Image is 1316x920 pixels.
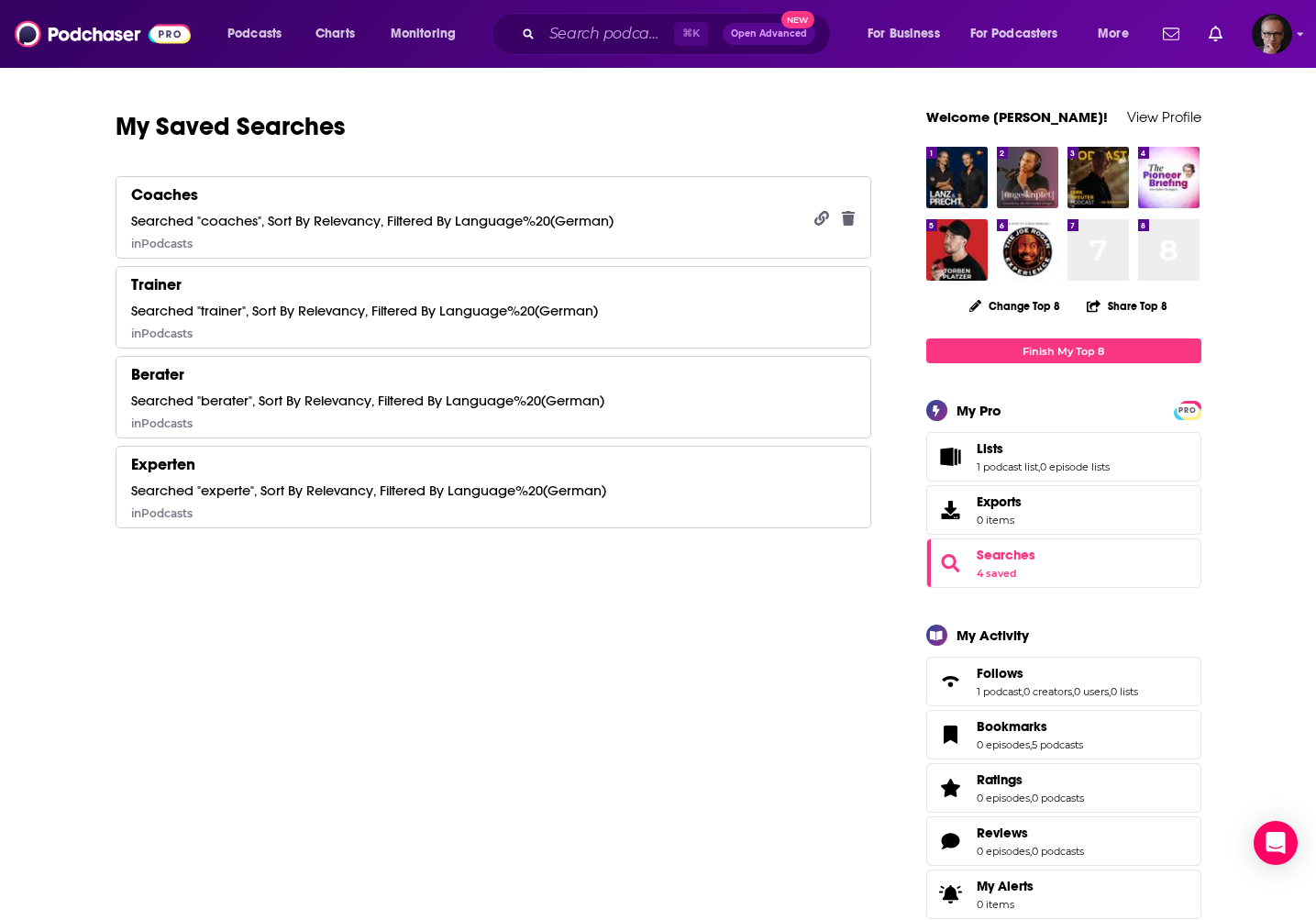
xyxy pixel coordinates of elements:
a: 0 podcasts [1032,792,1084,804]
a: Bookmarks [933,722,969,748]
button: Change Top 8 [958,294,1072,317]
span: Lists [926,432,1201,482]
img: {ungeskriptet} - Gespräche, die dich weiter bringen [997,147,1058,208]
span: PRO [1177,404,1199,417]
a: Finish My Top 8 [926,338,1201,363]
button: Show profile menu [1252,14,1292,54]
a: Reviews [933,828,969,854]
a: View Profile [1127,108,1201,126]
div: Searched "berater", Sort By Relevancy, Filtered By Language%20(German) [131,392,604,409]
span: Podcasts [227,21,282,47]
button: Share Top 8 [1086,288,1168,324]
a: Follows [977,665,1138,682]
span: , [1030,738,1032,751]
a: 0 episodes [977,845,1030,858]
h1: My Saved Searches [116,110,872,143]
span: Reviews [977,825,1028,841]
img: Podchaser - Follow, Share and Rate Podcasts [15,17,191,51]
img: The Joe Rogan Experience [997,219,1058,281]
div: Copy [802,184,856,250]
span: , [1072,685,1074,698]
a: 1 podcast list [977,460,1038,473]
div: My Pro [957,402,1001,419]
span: Open Advanced [731,29,807,39]
div: in Podcasts [131,416,193,430]
div: Experten [131,454,195,474]
span: Monitoring [391,21,456,47]
span: For Business [868,21,940,47]
a: BeraterSearched "berater", Sort By Relevancy, Filtered By Language%20(German)inPodcasts [116,356,872,438]
span: Bookmarks [926,710,1201,759]
div: Coaches [131,184,198,205]
a: Follows [933,669,969,694]
a: Bookmarks [977,718,1083,735]
button: Copy [813,199,830,237]
a: Welcome [PERSON_NAME]! [926,108,1108,126]
a: 0 episodes [977,738,1030,751]
a: TrainerSearched "trainer", Sort By Relevancy, Filtered By Language%20(German)inPodcasts [116,266,872,349]
span: Exports [977,493,1022,510]
button: open menu [958,19,1085,49]
div: Open Intercom Messenger [1254,821,1298,865]
span: Follows [926,657,1201,706]
div: Berater [131,364,184,384]
div: Searched "experte", Sort By Relevancy, Filtered By Language%20(German) [131,482,606,499]
div: in Podcasts [131,506,193,520]
a: Lists [977,440,1110,457]
span: My Alerts [977,878,1034,894]
span: Lists [977,440,1003,457]
a: Lists [933,444,969,470]
span: Bookmarks [977,718,1047,735]
a: 0 users [1074,685,1109,698]
a: 5 podcasts [1032,738,1083,751]
a: Searches [933,550,969,576]
div: Searched "coaches", Sort By Relevancy, Filtered By Language%20(German) [131,212,614,229]
img: The Pioneer Briefing - Nachrichten aus Politik und Wirtschaft [1138,147,1200,208]
a: Exports [926,485,1201,535]
span: , [1030,792,1032,804]
a: 0 creators [1023,685,1072,698]
a: 0 podcasts [1032,845,1084,858]
div: My Activity [957,626,1029,644]
a: Show notifications dropdown [1156,18,1187,50]
a: 0 episodes [977,792,1030,804]
span: Follows [977,665,1023,682]
span: Ratings [926,763,1201,813]
input: Search podcasts, credits, & more... [542,19,674,49]
a: Doppelter Espresso [926,219,988,281]
span: 0 items [977,898,1034,911]
a: Ratings [977,771,1084,788]
div: in Podcasts [131,327,193,340]
span: , [1030,845,1032,858]
button: Open AdvancedNew [723,23,815,45]
a: 4 saved [977,567,1017,580]
span: , [1038,460,1040,473]
span: 0 items [977,514,1022,527]
a: PRO [1177,403,1199,416]
span: More [1098,21,1129,47]
a: Searches [977,547,1035,563]
a: 0 lists [1111,685,1138,698]
a: Charts [304,19,366,49]
span: New [781,11,814,28]
span: Searches [926,538,1201,588]
a: 1 podcast [977,685,1022,698]
img: LANZ & PRECHT [926,147,988,208]
div: Searched "trainer", Sort By Relevancy, Filtered By Language%20(German) [131,302,598,319]
img: Der Dirk Kreuter Podcast [1067,147,1129,208]
a: Show notifications dropdown [1201,18,1230,50]
a: 0 episode lists [1040,460,1110,473]
a: ExpertenSearched "experte", Sort By Relevancy, Filtered By Language%20(German)inPodcasts [116,446,872,528]
span: , [1109,685,1111,698]
button: open menu [1085,19,1152,49]
a: Reviews [977,825,1084,841]
a: Ratings [933,775,969,801]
